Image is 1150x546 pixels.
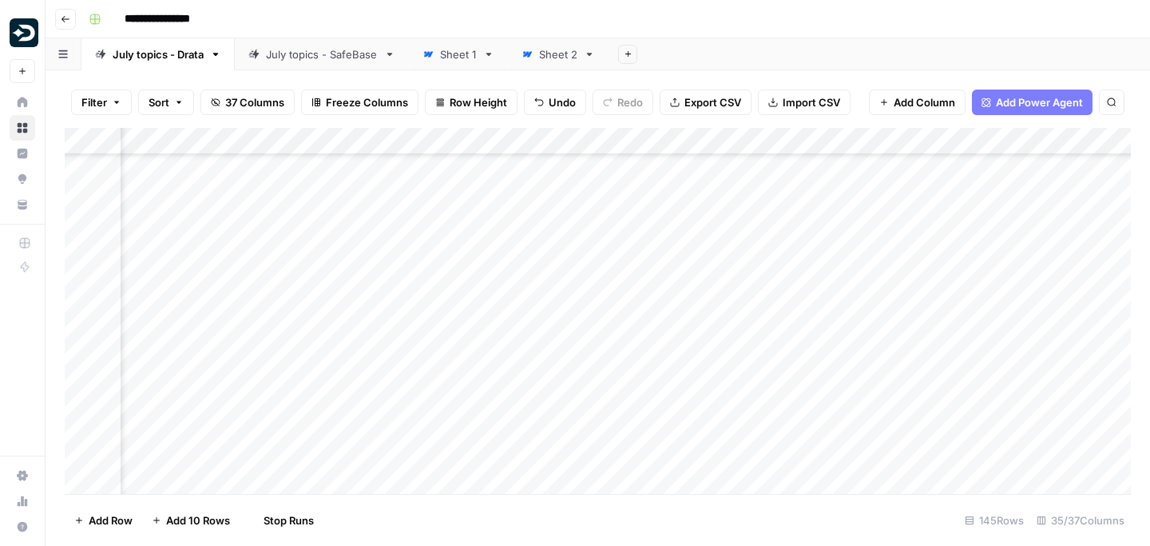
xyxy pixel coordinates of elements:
[758,90,851,115] button: Import CSV
[138,90,194,115] button: Sort
[440,46,477,62] div: Sheet 1
[326,94,408,110] span: Freeze Columns
[10,90,35,115] a: Home
[958,508,1030,533] div: 145 Rows
[508,38,609,70] a: Sheet 2
[684,94,741,110] span: Export CSV
[10,18,38,47] img: Drata Logo
[996,94,1083,110] span: Add Power Agent
[240,508,323,533] button: Stop Runs
[166,512,230,528] span: Add 10 Rows
[425,90,517,115] button: Row Height
[549,94,576,110] span: Undo
[10,115,35,141] a: Browse
[450,94,507,110] span: Row Height
[869,90,966,115] button: Add Column
[264,512,314,528] span: Stop Runs
[65,508,142,533] button: Add Row
[142,508,240,533] button: Add 10 Rows
[225,94,284,110] span: 37 Columns
[10,13,35,53] button: Workspace: Drata
[409,38,508,70] a: Sheet 1
[10,488,35,514] a: Usage
[783,94,840,110] span: Import CSV
[71,90,132,115] button: Filter
[972,90,1092,115] button: Add Power Agent
[660,90,751,115] button: Export CSV
[539,46,577,62] div: Sheet 2
[81,38,235,70] a: July topics - Drata
[266,46,378,62] div: July topics - SafeBase
[593,90,653,115] button: Redo
[149,94,169,110] span: Sort
[10,141,35,166] a: Insights
[10,192,35,217] a: Your Data
[524,90,586,115] button: Undo
[113,46,204,62] div: July topics - Drata
[10,166,35,192] a: Opportunities
[617,94,643,110] span: Redo
[10,463,35,488] a: Settings
[1030,508,1131,533] div: 35/37 Columns
[200,90,295,115] button: 37 Columns
[301,90,418,115] button: Freeze Columns
[235,38,409,70] a: July topics - SafeBase
[894,94,955,110] span: Add Column
[89,512,133,528] span: Add Row
[81,94,107,110] span: Filter
[10,514,35,540] button: Help + Support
